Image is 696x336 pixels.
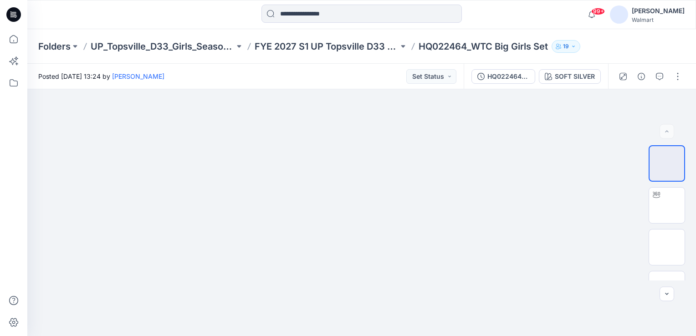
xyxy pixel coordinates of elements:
button: HQ022464_WTC Big Girls Set_GRADING_FULL SIZE [471,69,535,84]
div: HQ022464_WTC Big Girls Set_GRADING_FULL SIZE [487,71,529,81]
div: SOFT SILVER [555,71,595,81]
div: [PERSON_NAME] [632,5,685,16]
button: Details [634,69,649,84]
button: SOFT SILVER [539,69,601,84]
button: 19 [552,40,580,53]
img: avatar [610,5,628,24]
div: Walmart [632,16,685,23]
p: 19 [563,41,569,51]
span: 99+ [591,8,605,15]
a: FYE 2027 S1 UP Topsville D33 Girls Seasonal [255,40,399,53]
a: Folders [38,40,71,53]
span: Posted [DATE] 13:24 by [38,71,164,81]
a: UP_Topsville_D33_Girls_Seasonal Events [91,40,235,53]
p: HQ022464_WTC Big Girls Set [419,40,548,53]
a: [PERSON_NAME] [112,72,164,80]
